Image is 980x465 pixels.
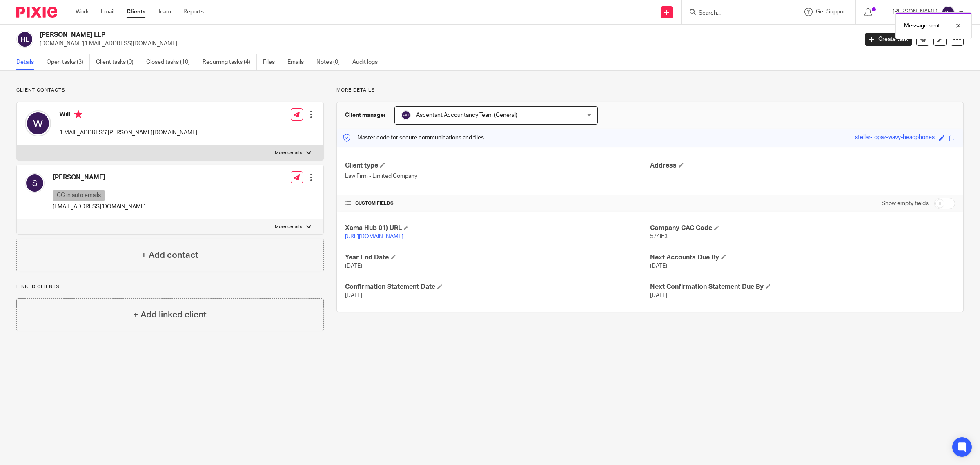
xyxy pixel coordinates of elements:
[345,234,403,239] a: [URL][DOMAIN_NAME]
[25,173,45,193] img: svg%3E
[336,87,964,94] p: More details
[203,54,257,70] a: Recurring tasks (4)
[855,133,935,143] div: stellar-topaz-wavy-headphones
[345,172,650,180] p: Law Firm - Limited Company
[904,22,941,30] p: Message sent.
[650,224,955,232] h4: Company CAC Code
[53,190,105,201] p: CC in auto emails
[882,199,929,208] label: Show empty fields
[345,200,650,207] h4: CUSTOM FIELDS
[650,263,667,269] span: [DATE]
[287,54,310,70] a: Emails
[263,54,281,70] a: Files
[345,161,650,170] h4: Client type
[650,253,955,262] h4: Next Accounts Due By
[345,293,362,298] span: [DATE]
[650,161,955,170] h4: Address
[275,224,302,230] p: More details
[25,110,51,136] img: svg%3E
[133,309,207,321] h4: + Add linked client
[47,54,90,70] a: Open tasks (3)
[942,6,955,19] img: svg%3E
[40,31,690,39] h2: [PERSON_NAME] LLP
[650,234,668,239] span: 574IF3
[74,110,82,118] i: Primary
[96,54,140,70] a: Client tasks (0)
[16,54,40,70] a: Details
[16,31,33,48] img: svg%3E
[146,54,196,70] a: Closed tasks (10)
[158,8,171,16] a: Team
[345,224,650,232] h4: Xama Hub 01) URL
[650,283,955,291] h4: Next Confirmation Statement Due By
[16,87,324,94] p: Client contacts
[53,173,146,182] h4: [PERSON_NAME]
[59,129,197,137] p: [EMAIL_ADDRESS][PERSON_NAME][DOMAIN_NAME]
[352,54,384,70] a: Audit logs
[345,263,362,269] span: [DATE]
[127,8,145,16] a: Clients
[650,293,667,298] span: [DATE]
[316,54,346,70] a: Notes (0)
[865,33,912,46] a: Create task
[345,111,386,119] h3: Client manager
[53,203,146,211] p: [EMAIL_ADDRESS][DOMAIN_NAME]
[401,110,411,120] img: svg%3E
[345,283,650,291] h4: Confirmation Statement Date
[16,7,57,18] img: Pixie
[416,112,517,118] span: Ascentant Accountancy Team (General)
[16,284,324,290] p: Linked clients
[345,253,650,262] h4: Year End Date
[40,40,853,48] p: [DOMAIN_NAME][EMAIL_ADDRESS][DOMAIN_NAME]
[275,150,302,156] p: More details
[343,134,484,142] p: Master code for secure communications and files
[101,8,114,16] a: Email
[141,249,198,262] h4: + Add contact
[183,8,204,16] a: Reports
[59,110,197,121] h4: Will
[76,8,89,16] a: Work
